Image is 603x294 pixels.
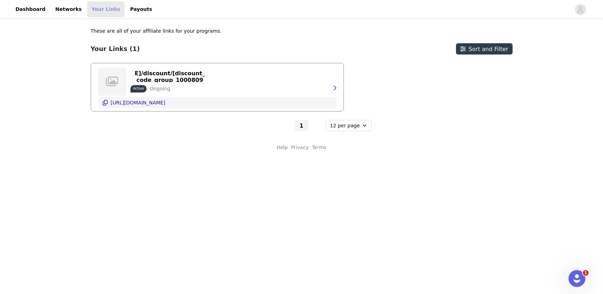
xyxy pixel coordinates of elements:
p: https://[DOMAIN_NAME]/discount/[discount_code_group_10008098] [135,63,205,90]
a: Networks [51,1,86,17]
p: [URL][DOMAIN_NAME] [111,100,166,106]
p: Active [133,86,144,91]
button: Sort and Filter [456,43,513,55]
span: 1 [583,270,589,276]
button: https://[DOMAIN_NAME]/discount/[discount_code_group_10008098] [130,71,210,82]
div: avatar [577,4,584,15]
h3: Your Links (1) [91,45,140,53]
button: [URL][DOMAIN_NAME] [98,97,336,108]
a: Your Links [87,1,124,17]
button: Go To Page 1 [295,120,309,131]
a: Dashboard [11,1,50,17]
p: These are all of your affiliate links for your programs. [91,27,222,35]
iframe: Intercom live chat [569,270,585,287]
a: Help [277,144,288,151]
button: Go to next page [310,120,324,131]
p: Ongoing [149,85,170,92]
a: Payouts [126,1,156,17]
a: Privacy [291,144,309,151]
button: Go to previous page [279,120,293,131]
a: Terms [312,144,326,151]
